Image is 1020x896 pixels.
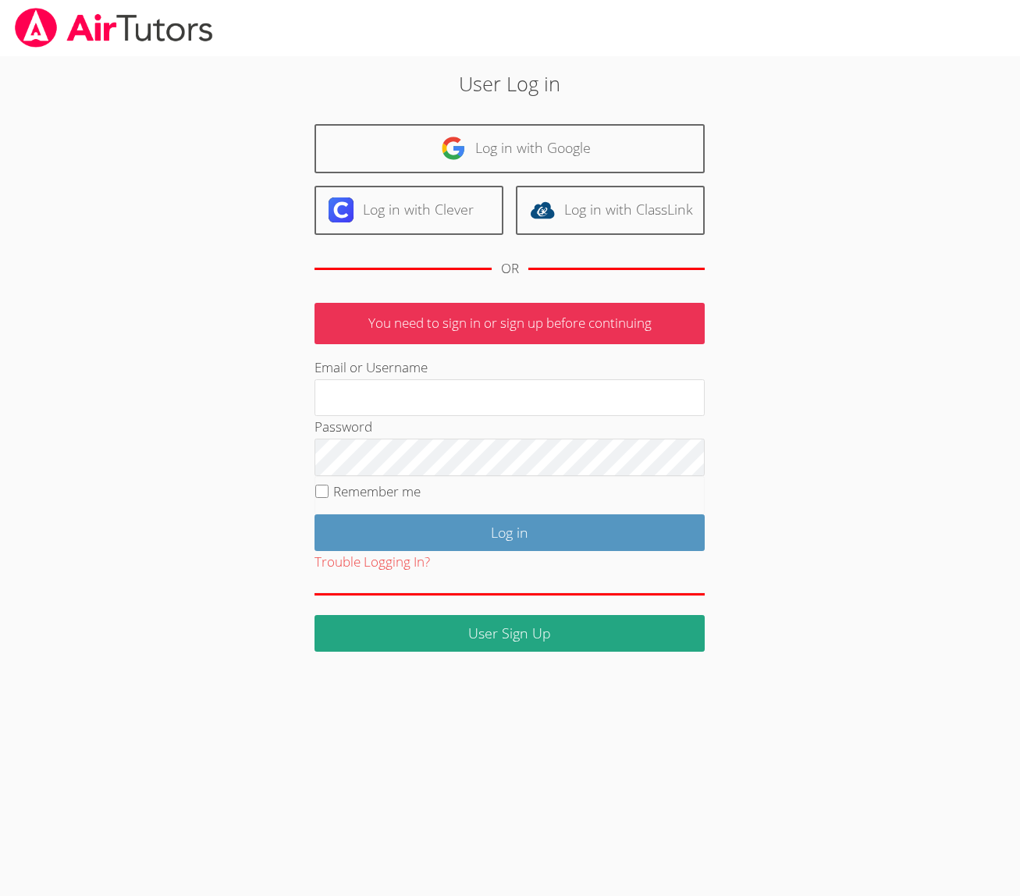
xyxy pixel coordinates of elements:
img: google-logo-50288ca7cdecda66e5e0955fdab243c47b7ad437acaf1139b6f446037453330a.svg [441,136,466,161]
img: clever-logo-6eab21bc6e7a338710f1a6ff85c0baf02591cd810cc4098c63d3a4b26e2feb20.svg [329,197,354,222]
p: You need to sign in or sign up before continuing [315,303,705,344]
label: Remember me [333,482,421,500]
label: Password [315,418,372,436]
div: OR [501,258,519,280]
a: Log in with Clever [315,186,503,235]
input: Log in [315,514,705,551]
a: Log in with Google [315,124,705,173]
h2: User Log in [235,69,786,98]
label: Email or Username [315,358,428,376]
button: Trouble Logging In? [315,551,430,574]
a: Log in with ClassLink [516,186,705,235]
img: classlink-logo-d6bb404cc1216ec64c9a2012d9dc4662098be43eaf13dc465df04b49fa7ab582.svg [530,197,555,222]
a: User Sign Up [315,615,705,652]
img: airtutors_banner-c4298cdbf04f3fff15de1276eac7730deb9818008684d7c2e4769d2f7ddbe033.png [13,8,215,48]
